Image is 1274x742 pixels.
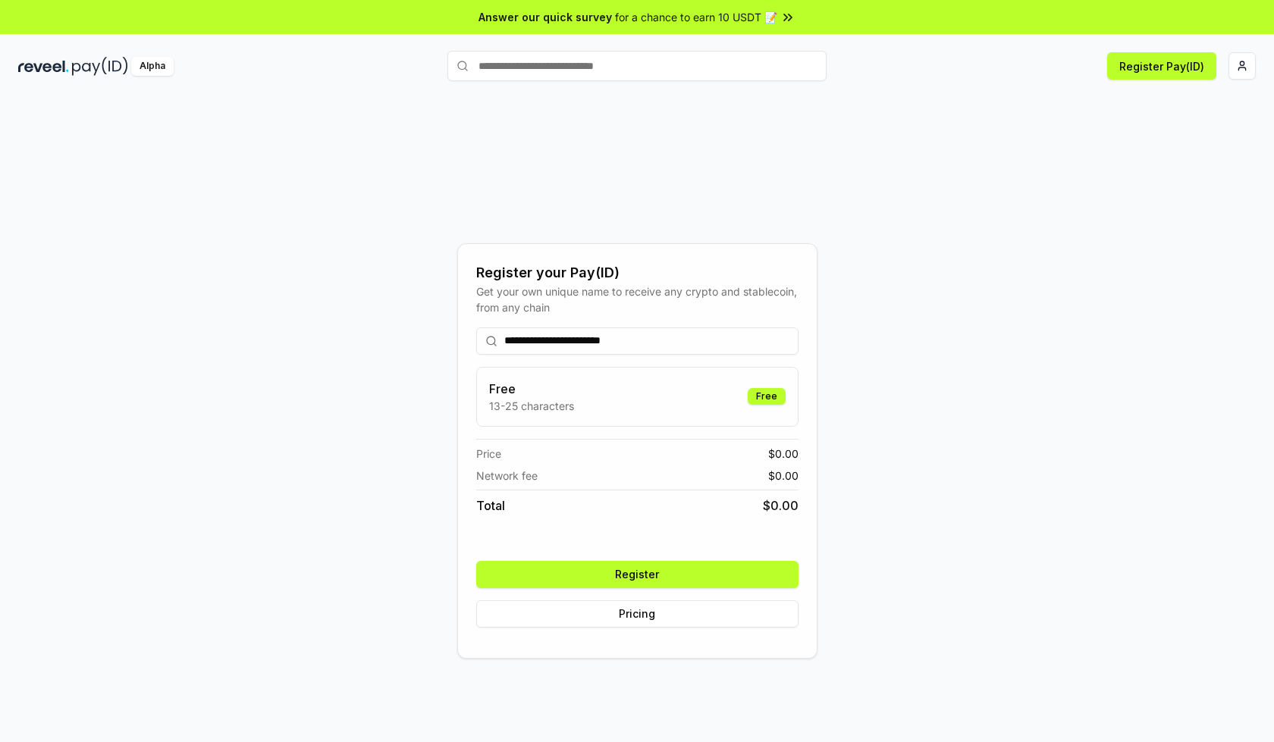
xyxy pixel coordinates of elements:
span: Network fee [476,468,538,484]
span: for a chance to earn 10 USDT 📝 [615,9,777,25]
h3: Free [489,380,574,398]
div: Alpha [131,57,174,76]
div: Free [748,388,786,405]
p: 13-25 characters [489,398,574,414]
span: Answer our quick survey [479,9,612,25]
button: Register [476,561,799,588]
div: Get your own unique name to receive any crypto and stablecoin, from any chain [476,283,799,315]
span: $ 0.00 [768,468,799,484]
img: pay_id [72,57,128,76]
span: $ 0.00 [763,496,799,515]
div: Register your Pay(ID) [476,262,799,283]
img: reveel_dark [18,57,69,76]
button: Pricing [476,600,799,628]
span: $ 0.00 [768,446,799,462]
span: Price [476,446,501,462]
span: Total [476,496,505,515]
button: Register Pay(ID) [1107,52,1216,80]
